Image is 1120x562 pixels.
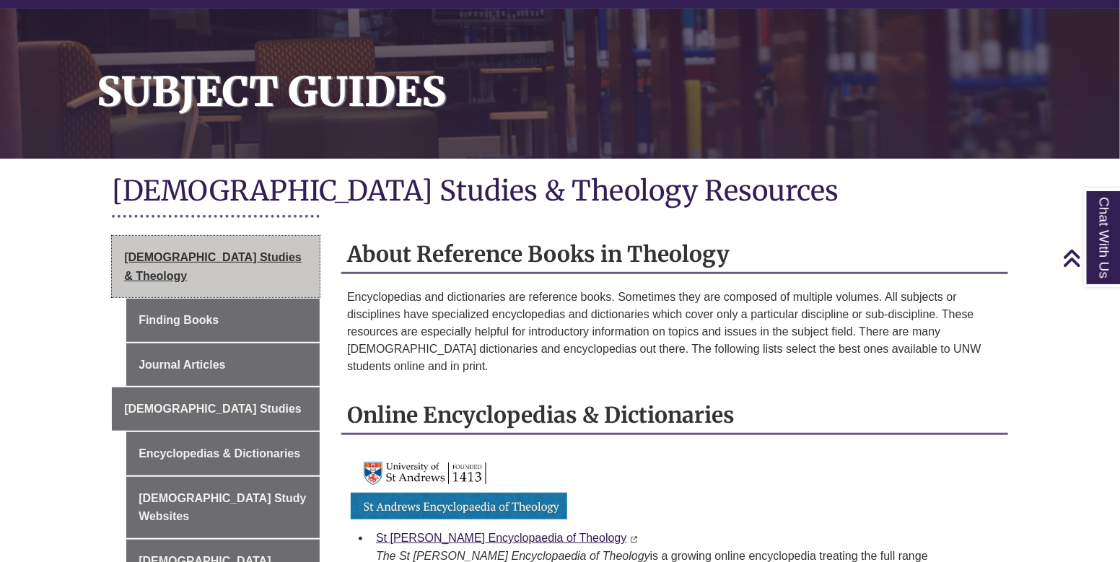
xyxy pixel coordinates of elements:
a: Journal Articles [126,343,320,387]
a: St [PERSON_NAME] Encyclopaedia of Theology [376,532,626,544]
i: The St [PERSON_NAME] Encyclopaedia of Theology [376,550,650,562]
h2: Online Encyclopedias & Dictionaries [341,397,1008,435]
a: [DEMOGRAPHIC_DATA] Studies & Theology [112,236,320,297]
a: [DEMOGRAPHIC_DATA] Study Websites [126,477,320,538]
a: Encyclopedias & Dictionaries [126,432,320,475]
a: Back to Top [1062,248,1116,268]
span: [DEMOGRAPHIC_DATA] Studies & Theology [124,251,302,282]
a: Finding Books [126,299,320,342]
i: This link opens in a new window [630,536,638,543]
img: Link to St Andrews Encyclopaedia of Theology [351,453,567,519]
a: [DEMOGRAPHIC_DATA] Studies [112,387,320,431]
h2: About Reference Books in Theology [341,236,1008,274]
span: [DEMOGRAPHIC_DATA] Studies [124,403,302,415]
p: Encyclopedias and dictionaries are reference books. Sometimes they are composed of multiple volum... [347,289,1002,375]
h1: Subject Guides [81,9,1120,140]
h1: [DEMOGRAPHIC_DATA] Studies & Theology Resources [112,173,1008,211]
